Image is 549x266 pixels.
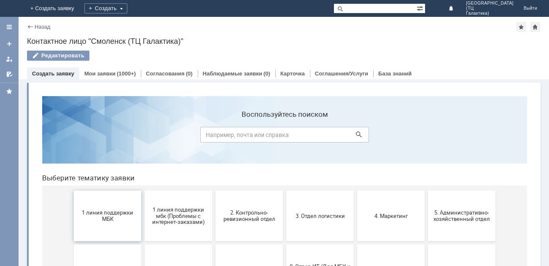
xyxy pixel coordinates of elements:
[322,101,389,152] button: 4. Маркетинг
[27,37,541,46] div: Контактное лицо "Смоленск (ТЦ Галактика)"
[35,24,50,30] a: Назад
[395,225,457,244] span: [PERSON_NAME]. Услуги ИТ для МБК (оформляет L1)
[324,123,387,129] span: 4. Маркетинг
[183,177,245,183] span: 8. Отдел качества
[84,70,116,77] a: Мои заявки
[180,155,248,206] button: 8. Отдел качества
[393,101,460,152] button: 5. Административно-хозяйственный отдел
[315,70,368,77] a: Соглашения/Услуги
[41,228,103,241] span: Отдел-ИТ (Битрикс24 и CRM)
[183,231,245,237] span: Финансовый отдел
[3,52,16,66] a: Мои заявки
[7,84,492,93] header: Выберите тематику заявки
[38,209,106,260] button: Отдел-ИТ (Битрикс24 и CRM)
[165,21,334,29] label: Воспользуйтесь поиском
[264,70,270,77] div: (0)
[146,70,185,77] a: Согласования
[165,38,334,53] input: Например, почта или справка
[253,231,316,237] span: Франчайзинг
[253,123,316,129] span: 3. Отдел логистики
[516,22,526,32] div: Добавить в избранное
[393,209,460,260] button: [PERSON_NAME]. Услуги ИТ для МБК (оформляет L1)
[322,209,389,260] button: Это соглашение не активно!
[395,120,457,133] span: 5. Административно-хозяйственный отдел
[109,209,177,260] button: Отдел-ИТ (Офис)
[3,37,16,51] a: Создать заявку
[183,120,245,133] span: 2. Контрольно-ревизионный отдел
[38,101,106,152] button: 1 линия поддержки МБК
[112,231,174,237] span: Отдел-ИТ (Офис)
[117,70,136,77] div: (1000+)
[466,11,514,16] span: Галактика)
[251,155,318,206] button: 9. Отдел-ИТ (Для МБК и Пекарни)
[530,22,540,32] div: Сделать домашней страницей
[180,101,248,152] button: 2. Контрольно-ревизионный отдел
[466,1,514,6] span: [GEOGRAPHIC_DATA]
[466,6,514,11] span: (ТЦ
[3,67,16,81] a: Мои согласования
[251,209,318,260] button: Франчайзинг
[112,117,174,136] span: 1 линия поддержки мбк (Проблемы с интернет-заказами)
[322,155,389,206] button: Бухгалтерия (для мбк)
[180,209,248,260] button: Финансовый отдел
[203,70,262,77] a: Наблюдаемые заявки
[41,120,103,133] span: 1 линия поддержки МБК
[251,101,318,152] button: 3. Отдел логистики
[378,70,412,77] a: База знаний
[186,70,193,77] div: (0)
[32,70,74,77] a: Создать заявку
[38,155,106,206] button: 6. Закупки
[393,155,460,206] button: Отдел ИТ (1С)
[109,155,177,206] button: 7. Служба безопасности
[41,177,103,183] span: 6. Закупки
[253,174,316,187] span: 9. Отдел-ИТ (Для МБК и Пекарни)
[109,101,177,152] button: 1 линия поддержки мбк (Проблемы с интернет-заказами)
[280,70,305,77] a: Карточка
[324,228,387,241] span: Это соглашение не активно!
[395,177,457,183] span: Отдел ИТ (1С)
[417,4,425,12] span: Расширенный поиск
[324,177,387,183] span: Бухгалтерия (для мбк)
[112,177,174,183] span: 7. Служба безопасности
[84,3,127,13] div: Создать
